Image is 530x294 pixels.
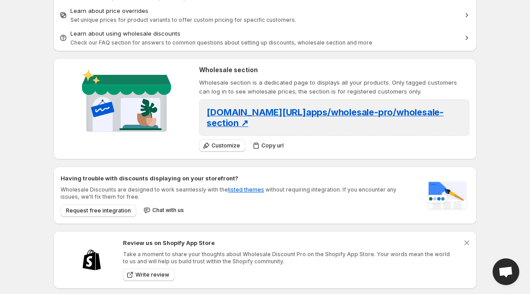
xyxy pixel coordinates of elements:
[199,139,245,152] button: Customize
[70,16,296,23] span: Set unique prices for product variants to offer custom pricing for specific customers.
[61,186,416,200] p: Wholesale Discounts are designed to work seamlessly with the without requiring integration. If yo...
[70,6,460,15] div: Learn about price overrides
[261,142,284,149] span: Copy url
[199,65,469,74] h2: Wholesale section
[140,204,189,216] button: Chat with us
[61,204,136,217] button: Request free integration
[61,174,416,183] h2: Having trouble with discounts displaying on your storefront?
[123,238,450,247] h2: Review us on Shopify App Store
[66,207,131,214] span: Request free integration
[123,269,175,281] a: Write review
[461,237,473,249] button: Dismiss notification
[228,186,264,193] a: listed themes
[135,271,169,278] span: Write review
[212,142,240,149] span: Customize
[249,139,289,152] button: Copy url
[78,65,175,139] img: Wholesale section
[207,107,444,128] span: [DOMAIN_NAME][URL] apps/wholesale-pro/wholesale-section ↗
[70,29,460,38] div: Learn about using wholesale discounts
[152,207,184,214] span: Chat with us
[123,251,450,265] p: Take a moment to share your thoughts about Wholesale Discount Pro on the Shopify App Store. Your ...
[493,258,519,285] div: Open chat
[199,78,469,96] p: Wholesale section is a dedicated page to displays all your products. Only tagged customers can lo...
[70,39,372,46] span: Check our FAQ section for answers to common questions about setting up discounts, wholesale secti...
[207,110,444,127] a: [DOMAIN_NAME][URL]apps/wholesale-pro/wholesale-section ↗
